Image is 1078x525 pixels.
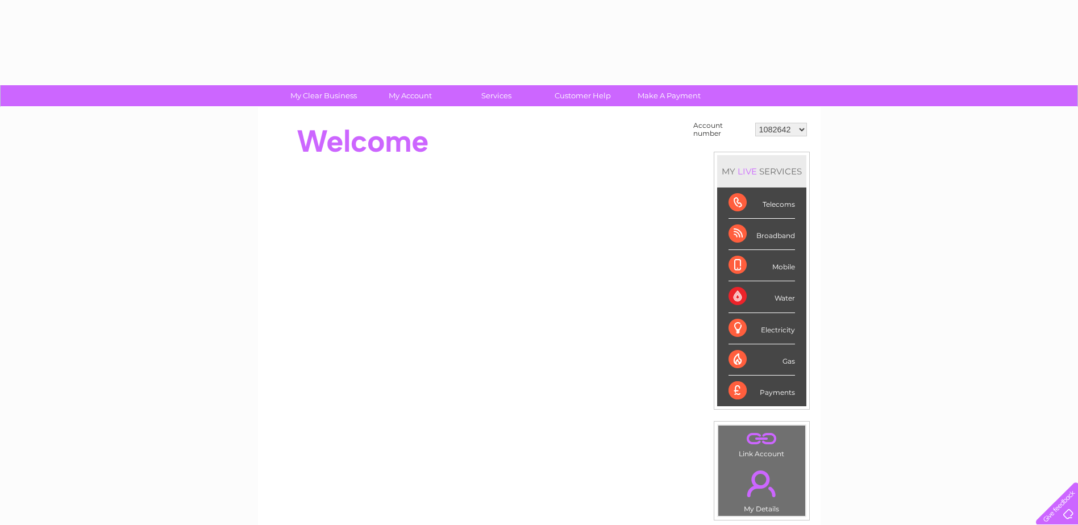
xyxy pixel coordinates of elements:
div: Mobile [729,250,795,281]
a: . [721,428,802,448]
td: Account number [690,119,752,140]
div: Payments [729,376,795,406]
div: Telecoms [729,188,795,219]
td: Link Account [718,425,806,461]
div: LIVE [735,166,759,177]
a: Customer Help [536,85,630,106]
td: My Details [718,461,806,516]
a: My Account [363,85,457,106]
a: My Clear Business [277,85,371,106]
div: Water [729,281,795,312]
div: Gas [729,344,795,376]
a: Services [449,85,543,106]
div: MY SERVICES [717,155,806,188]
div: Broadband [729,219,795,250]
a: . [721,464,802,503]
div: Electricity [729,313,795,344]
a: Make A Payment [622,85,716,106]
